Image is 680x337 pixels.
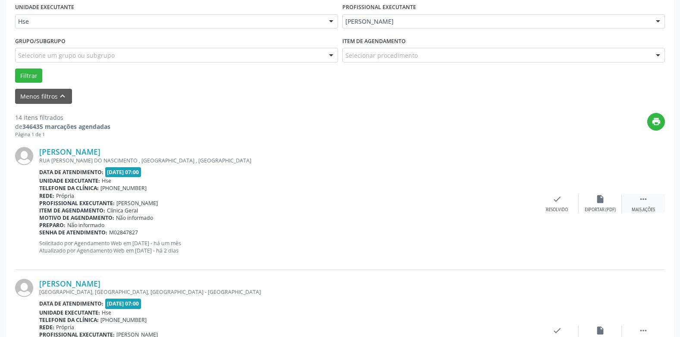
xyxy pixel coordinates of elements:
[105,299,141,309] span: [DATE] 07:00
[595,326,605,335] i: insert_drive_file
[18,51,115,60] span: Selecione um grupo ou subgrupo
[39,309,100,316] b: Unidade executante:
[39,168,103,176] b: Data de atendimento:
[18,17,320,26] span: Hse
[345,51,418,60] span: Selecionar procedimento
[39,316,99,324] b: Telefone da clínica:
[342,34,406,48] label: Item de agendamento
[116,200,158,207] span: [PERSON_NAME]
[102,309,111,316] span: Hse
[15,131,110,138] div: Página 1 de 1
[15,69,42,83] button: Filtrar
[15,34,66,48] label: Grupo/Subgrupo
[15,147,33,165] img: img
[109,229,138,236] span: M02847827
[342,1,416,14] label: PROFISSIONAL EXECUTANTE
[39,177,100,184] b: Unidade executante:
[39,192,54,200] b: Rede:
[100,184,147,192] span: [PHONE_NUMBER]
[595,194,605,204] i: insert_drive_file
[15,1,74,14] label: UNIDADE EXECUTANTE
[39,240,536,254] p: Solicitado por Agendamento Web em [DATE] - há um mês Atualizado por Agendamento Web em [DATE] - h...
[15,122,110,131] div: de
[639,326,648,335] i: 
[39,207,105,214] b: Item de agendamento:
[552,326,562,335] i: check
[15,89,72,104] button: Menos filtroskeyboard_arrow_up
[107,207,138,214] span: Clinica Geral
[39,184,99,192] b: Telefone da clínica:
[56,324,74,331] span: Própria
[546,207,568,213] div: Resolvido
[105,167,141,177] span: [DATE] 07:00
[647,113,665,131] button: print
[100,316,147,324] span: [PHONE_NUMBER]
[15,113,110,122] div: 14 itens filtrados
[56,192,74,200] span: Própria
[15,279,33,297] img: img
[116,214,153,222] span: Não informado
[39,147,100,156] a: [PERSON_NAME]
[39,324,54,331] b: Rede:
[39,214,114,222] b: Motivo de agendamento:
[22,122,110,131] strong: 346435 marcações agendadas
[102,177,111,184] span: Hse
[39,157,536,164] div: RUA [PERSON_NAME] DO NASCIMENTO , [GEOGRAPHIC_DATA] , [GEOGRAPHIC_DATA]
[632,207,655,213] div: Mais ações
[58,91,67,101] i: keyboard_arrow_up
[39,222,66,229] b: Preparo:
[39,200,115,207] b: Profissional executante:
[39,288,536,296] div: [GEOGRAPHIC_DATA], [GEOGRAPHIC_DATA], [GEOGRAPHIC_DATA] - [GEOGRAPHIC_DATA]
[639,194,648,204] i: 
[39,300,103,307] b: Data de atendimento:
[585,207,616,213] div: Exportar (PDF)
[345,17,648,26] span: [PERSON_NAME]
[67,222,104,229] span: Não informado
[652,117,661,126] i: print
[39,279,100,288] a: [PERSON_NAME]
[552,194,562,204] i: check
[39,229,107,236] b: Senha de atendimento:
